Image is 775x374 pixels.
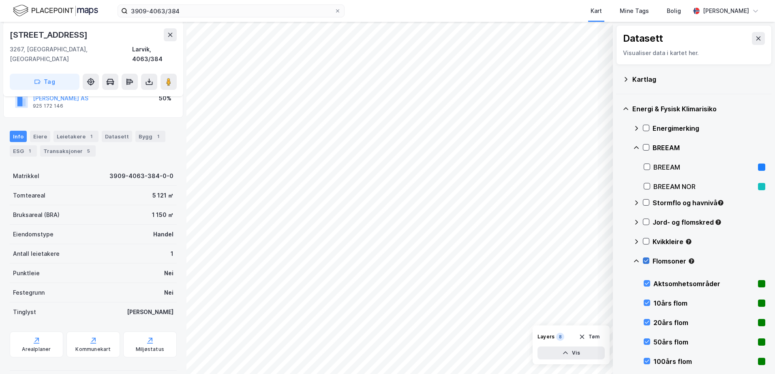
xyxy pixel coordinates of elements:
[574,330,605,343] button: Tøm
[135,131,165,142] div: Bygg
[653,357,755,366] div: 100års flom
[13,229,54,239] div: Eiendomstype
[688,257,695,265] div: Tooltip anchor
[132,45,177,64] div: Larvik, 4063/384
[10,74,79,90] button: Tag
[152,210,173,220] div: 1 150 ㎡
[128,5,334,17] input: Søk på adresse, matrikkel, gårdeiere, leietakere eller personer
[33,103,63,109] div: 925 172 146
[13,288,45,297] div: Festegrunn
[623,32,663,45] div: Datasett
[13,307,36,317] div: Tinglyst
[40,145,96,157] div: Transaksjoner
[13,4,98,18] img: logo.f888ab2527a4732fd821a326f86c7f29.svg
[653,337,755,347] div: 50års flom
[653,123,765,133] div: Energimerking
[26,147,34,155] div: 1
[653,237,765,246] div: Kvikkleire
[22,346,51,353] div: Arealplaner
[703,6,749,16] div: [PERSON_NAME]
[102,131,132,142] div: Datasett
[653,279,755,289] div: Aktsomhetsområder
[653,162,755,172] div: BREEAM
[164,268,173,278] div: Nei
[685,238,692,245] div: Tooltip anchor
[109,171,173,181] div: 3909-4063-384-0-0
[734,335,775,374] div: Kontrollprogram for chat
[591,6,602,16] div: Kart
[10,145,37,157] div: ESG
[30,131,50,142] div: Eiere
[87,132,95,140] div: 1
[164,288,173,297] div: Nei
[667,6,681,16] div: Bolig
[653,298,755,308] div: 10års flom
[556,333,564,341] div: 8
[620,6,649,16] div: Mine Tags
[10,131,27,142] div: Info
[632,104,765,114] div: Energi & Fysisk Klimarisiko
[153,229,173,239] div: Handel
[75,346,111,353] div: Kommunekart
[537,346,605,359] button: Vis
[13,249,60,259] div: Antall leietakere
[653,318,755,327] div: 20års flom
[13,210,60,220] div: Bruksareal (BRA)
[13,191,45,200] div: Tomteareal
[152,191,173,200] div: 5 121 ㎡
[623,48,765,58] div: Visualiser data i kartet her.
[154,132,162,140] div: 1
[159,93,171,103] div: 50%
[10,28,89,41] div: [STREET_ADDRESS]
[54,131,98,142] div: Leietakere
[653,217,765,227] div: Jord- og flomskred
[84,147,92,155] div: 5
[10,45,132,64] div: 3267, [GEOGRAPHIC_DATA], [GEOGRAPHIC_DATA]
[653,198,765,208] div: Stormflo og havnivå
[734,335,775,374] iframe: Chat Widget
[653,256,765,266] div: Flomsoner
[13,171,39,181] div: Matrikkel
[537,334,554,340] div: Layers
[653,143,765,153] div: BREEAM
[127,307,173,317] div: [PERSON_NAME]
[653,182,755,191] div: BREEAM NOR
[717,199,724,206] div: Tooltip anchor
[715,219,722,226] div: Tooltip anchor
[632,74,765,84] div: Kartlag
[13,268,40,278] div: Punktleie
[136,346,164,353] div: Miljøstatus
[171,249,173,259] div: 1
